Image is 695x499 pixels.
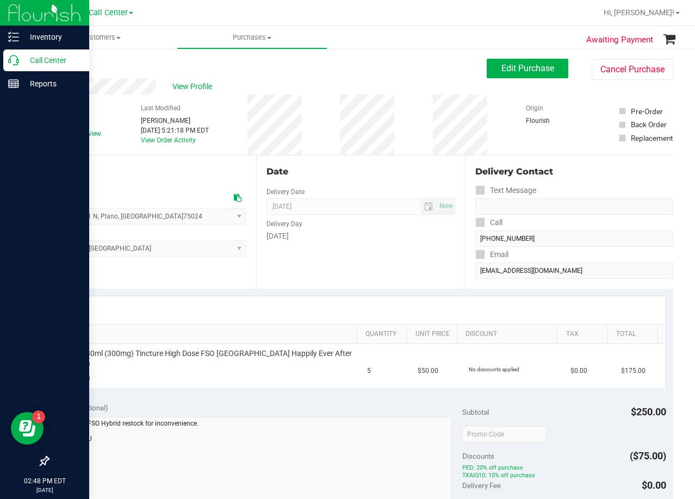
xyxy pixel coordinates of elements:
[462,472,666,479] span: TXAIQ10: 10% off purchase
[586,34,653,46] span: Awaiting Payment
[462,464,666,472] span: PED: 20% off purchase
[266,165,455,178] div: Date
[32,410,45,423] iframe: Resource center unread badge
[89,8,128,17] span: Call Center
[172,81,216,92] span: View Profile
[501,63,554,73] span: Edit Purchase
[462,481,501,490] span: Delivery Fee
[462,426,547,442] input: Promo Code
[5,476,84,486] p: 02:48 PM EDT
[475,215,502,230] label: Call
[631,106,663,117] div: Pre-Order
[19,77,84,90] p: Reports
[141,126,209,135] div: [DATE] 5:21:18 PM EDT
[367,366,371,376] span: 5
[5,486,84,494] p: [DATE]
[141,116,209,126] div: [PERSON_NAME]
[19,30,84,43] p: Inventory
[26,26,177,49] a: Customers
[475,247,508,263] label: Email
[466,330,553,339] a: Discount
[630,450,666,461] span: ($75.00)
[8,78,19,89] inline-svg: Reports
[26,33,177,42] span: Customers
[487,59,568,78] button: Edit Purchase
[475,230,673,247] input: Format: (999) 999-9999
[266,230,455,242] div: [DATE]
[8,55,19,66] inline-svg: Call Center
[631,119,667,130] div: Back Order
[469,366,519,372] span: No discounts applied
[475,198,673,215] input: Format: (999) 999-9999
[64,330,352,339] a: SKU
[177,33,327,42] span: Purchases
[63,348,355,369] span: TX SW 30ml (300mg) Tincture High Dose FSO [GEOGRAPHIC_DATA] Happily Ever After (Hybrid)
[48,165,246,178] div: Location
[177,26,327,49] a: Purchases
[141,103,181,113] label: Last Modified
[234,192,241,204] div: Copy address to clipboard
[475,165,673,178] div: Delivery Contact
[266,187,305,197] label: Delivery Date
[11,412,44,445] iframe: Resource center
[266,219,302,229] label: Delivery Day
[475,183,536,198] label: Text Message
[592,59,673,80] button: Cancel Purchase
[141,136,196,144] a: View Order Activity
[616,330,654,339] a: Total
[462,446,494,466] span: Discounts
[19,54,84,67] p: Call Center
[526,116,580,126] div: Flourish
[642,479,666,491] span: $0.00
[570,366,587,376] span: $0.00
[604,8,674,17] span: Hi, [PERSON_NAME]!
[8,32,19,42] inline-svg: Inventory
[415,330,453,339] a: Unit Price
[418,366,438,376] span: $50.00
[526,103,543,113] label: Origin
[462,408,489,416] span: Subtotal
[631,406,666,417] span: $250.00
[621,366,646,376] span: $175.00
[365,330,403,339] a: Quantity
[566,330,604,339] a: Tax
[631,133,673,144] div: Replacement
